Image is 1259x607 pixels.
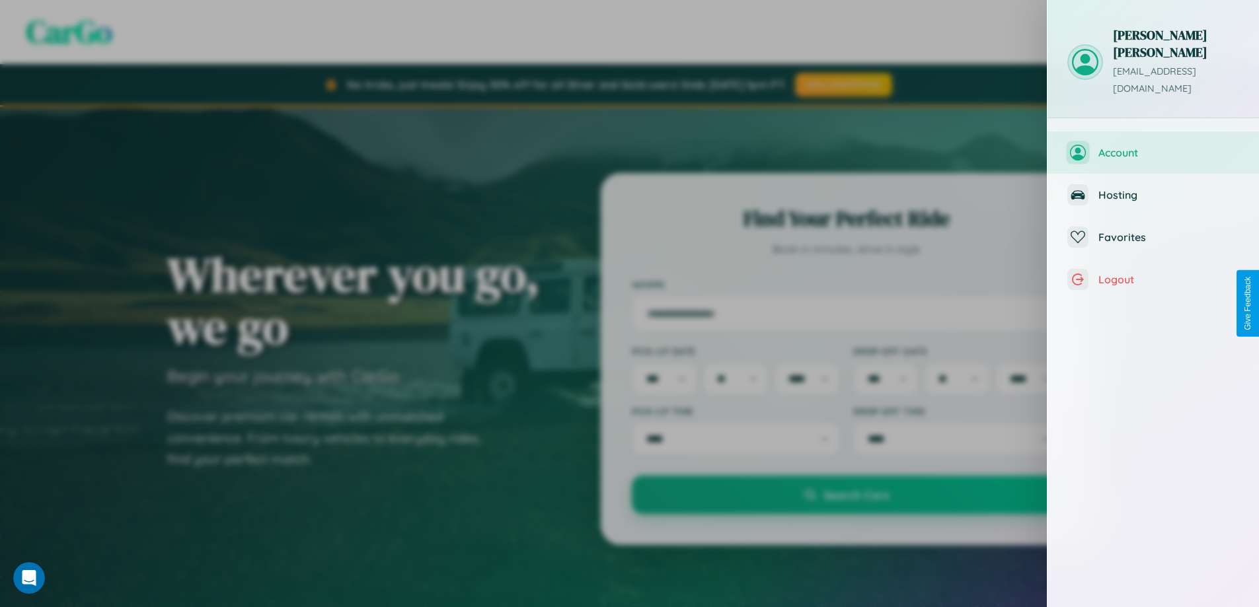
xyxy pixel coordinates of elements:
[1098,188,1239,201] span: Hosting
[1113,26,1239,61] h3: [PERSON_NAME] [PERSON_NAME]
[1048,131,1259,174] button: Account
[1098,146,1239,159] span: Account
[1048,174,1259,216] button: Hosting
[1048,258,1259,301] button: Logout
[1113,63,1239,98] p: [EMAIL_ADDRESS][DOMAIN_NAME]
[1243,277,1252,330] div: Give Feedback
[13,562,45,594] iframe: Intercom live chat
[1098,231,1239,244] span: Favorites
[1098,273,1239,286] span: Logout
[1048,216,1259,258] button: Favorites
